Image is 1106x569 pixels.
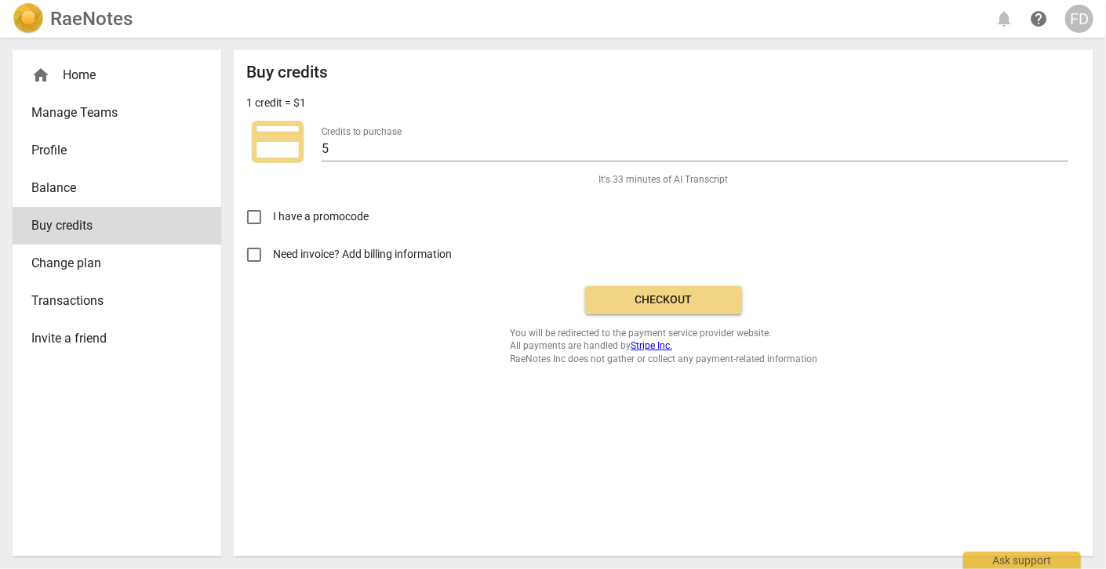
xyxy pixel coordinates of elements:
img: Logo [13,3,44,34]
p: 1 credit = $1 [246,95,306,111]
div: Home [13,56,221,94]
span: You will be redirected to the payment service provider website. All payments are handled by RaeNo... [510,327,817,366]
h2: RaeNotes [50,8,133,30]
span: Need invoice? Add billing information [273,246,454,263]
span: home [31,66,50,85]
label: Credits to purchase [322,127,402,136]
span: Invite a friend [31,329,190,348]
a: Invite a friend [13,320,221,357]
button: Checkout [585,286,742,314]
span: Buy credits [31,216,190,235]
a: LogoRaeNotes [13,3,133,34]
span: It's 33 minutes of AI Transcript [599,173,729,187]
a: Change plan [13,245,221,282]
a: Balance [13,169,221,207]
span: Transactions [31,292,190,310]
span: Profile [31,141,190,160]
a: Profile [13,132,221,169]
span: Change plan [31,254,190,273]
span: I have a promocode [273,208,369,225]
a: Help [1024,5,1053,33]
div: Ask support [963,552,1081,569]
button: FD [1065,5,1093,33]
a: Manage Teams [13,94,221,132]
span: help [1029,9,1048,28]
div: Home [31,66,190,85]
h2: Buy credits [246,63,328,82]
span: credit_card [246,111,309,173]
span: Balance [31,179,190,198]
a: Transactions [13,282,221,320]
a: Buy credits [13,207,221,245]
a: Stripe Inc. [631,340,672,351]
span: Checkout [598,292,729,308]
span: Manage Teams [31,103,190,122]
